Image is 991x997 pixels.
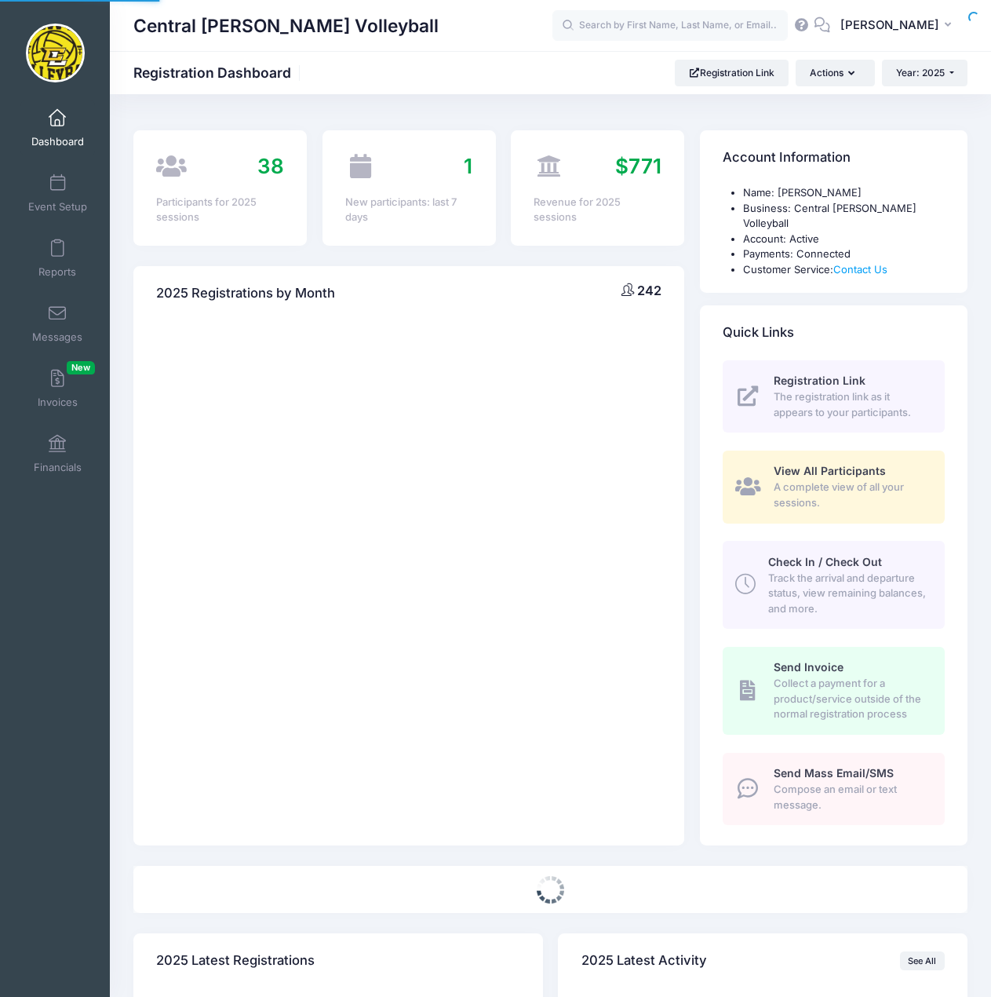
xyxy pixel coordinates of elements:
[464,154,472,178] span: 1
[774,766,894,780] span: Send Mass Email/SMS
[774,676,927,722] span: Collect a payment for a product/service outside of the normal registration process
[723,753,945,825] a: Send Mass Email/SMS Compose an email or text message.
[20,361,95,416] a: InvoicesNew
[723,136,851,181] h4: Account Information
[743,262,945,278] li: Customer Service:
[637,283,661,298] span: 242
[32,331,82,344] span: Messages
[774,374,865,387] span: Registration Link
[20,296,95,351] a: Messages
[534,195,661,225] div: Revenue for 2025 sessions
[675,60,789,86] a: Registration Link
[38,396,78,409] span: Invoices
[723,541,945,629] a: Check In / Check Out Track the arrival and departure status, view remaining balances, and more.
[840,16,939,34] span: [PERSON_NAME]
[133,64,304,81] h1: Registration Dashboard
[156,939,315,984] h4: 2025 Latest Registrations
[257,154,284,178] span: 38
[67,361,95,374] span: New
[774,660,843,674] span: Send Invoice
[882,60,967,86] button: Year: 2025
[900,951,945,970] a: See All
[38,265,76,279] span: Reports
[774,464,886,477] span: View All Participants
[896,67,945,79] span: Year: 2025
[20,231,95,286] a: Reports
[581,939,707,984] h4: 2025 Latest Activity
[768,555,882,568] span: Check In / Check Out
[26,24,85,82] img: Central Lee Volleyball
[743,185,945,201] li: Name: [PERSON_NAME]
[723,311,794,356] h4: Quick Links
[156,271,335,316] h4: 2025 Registrations by Month
[345,195,473,225] div: New participants: last 7 days
[20,100,95,155] a: Dashboard
[743,247,945,262] li: Payments: Connected
[774,480,927,510] span: A complete view of all your sessions.
[615,154,661,178] span: $771
[830,8,967,44] button: [PERSON_NAME]
[20,426,95,481] a: Financials
[774,782,927,813] span: Compose an email or text message.
[796,60,874,86] button: Actions
[20,166,95,221] a: Event Setup
[34,461,82,474] span: Financials
[743,232,945,247] li: Account: Active
[31,135,84,148] span: Dashboard
[133,8,439,44] h1: Central [PERSON_NAME] Volleyball
[723,451,945,523] a: View All Participants A complete view of all your sessions.
[768,571,927,617] span: Track the arrival and departure status, view remaining balances, and more.
[552,10,788,42] input: Search by First Name, Last Name, or Email...
[774,389,927,420] span: The registration link as it appears to your participants.
[28,200,87,214] span: Event Setup
[156,195,284,225] div: Participants for 2025 sessions
[743,201,945,232] li: Business: Central [PERSON_NAME] Volleyball
[723,360,945,433] a: Registration Link The registration link as it appears to your participants.
[723,647,945,735] a: Send Invoice Collect a payment for a product/service outside of the normal registration process
[833,263,887,276] a: Contact Us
